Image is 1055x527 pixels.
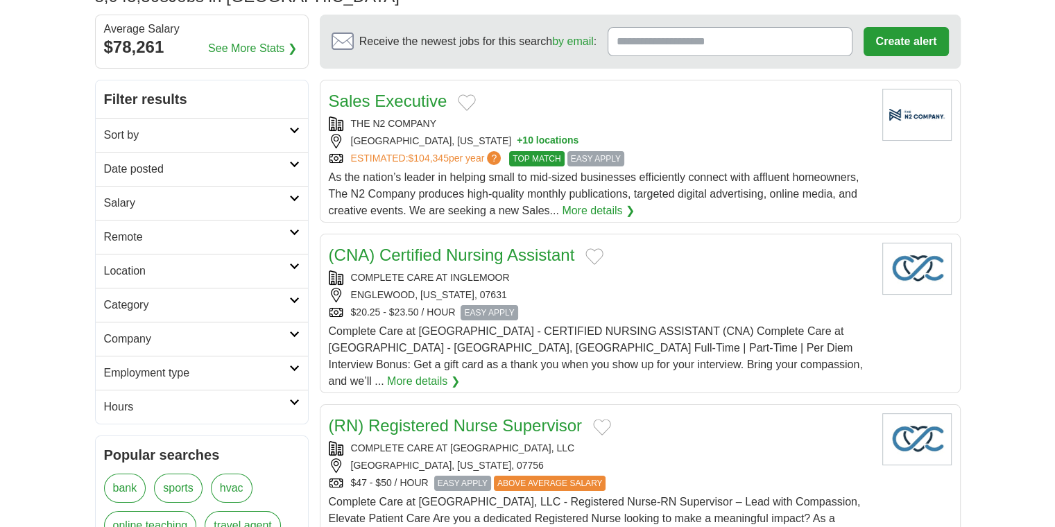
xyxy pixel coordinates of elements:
[96,254,308,288] a: Location
[104,35,300,60] div: $78,261
[882,89,952,141] img: Company logo
[96,152,308,186] a: Date posted
[96,390,308,424] a: Hours
[329,171,859,216] span: As the nation’s leader in helping small to mid-sized businesses efficiently connect with affluent...
[864,27,948,56] button: Create alert
[208,40,297,57] a: See More Stats ❯
[104,444,300,465] h2: Popular searches
[329,92,447,110] a: Sales Executive
[104,474,146,503] a: bank
[104,297,289,313] h2: Category
[517,134,522,148] span: +
[552,35,594,47] a: by email
[329,416,582,435] a: (RN) Registered Nurse Supervisor
[96,118,308,152] a: Sort by
[882,243,952,295] img: Company logo
[329,305,871,320] div: $20.25 - $23.50 / HOUR
[593,419,611,435] button: Add to favorite jobs
[359,33,597,50] span: Receive the newest jobs for this search :
[487,151,501,165] span: ?
[585,248,603,265] button: Add to favorite jobs
[96,80,308,118] h2: Filter results
[494,476,606,491] span: ABOVE AVERAGE SALARY
[96,288,308,322] a: Category
[329,441,871,456] div: COMPLETE CARE AT [GEOGRAPHIC_DATA], LLC
[104,399,289,415] h2: Hours
[408,153,448,164] span: $104,345
[434,476,491,491] span: EASY APPLY
[329,270,871,285] div: COMPLETE CARE AT INGLEMOOR
[567,151,624,166] span: EASY APPLY
[104,195,289,211] h2: Salary
[329,458,871,473] div: [GEOGRAPHIC_DATA], [US_STATE], 07756
[329,288,871,302] div: ENGLEWOOD, [US_STATE], 07631
[351,151,504,166] a: ESTIMATED:$104,345per year?
[96,356,308,390] a: Employment type
[104,229,289,245] h2: Remote
[154,474,203,503] a: sports
[329,116,871,131] div: THE N2 COMPANY
[509,151,564,166] span: TOP MATCH
[96,220,308,254] a: Remote
[517,134,578,148] button: +10 locations
[96,322,308,356] a: Company
[387,373,460,390] a: More details ❯
[329,476,871,491] div: $47 - $50 / HOUR
[96,186,308,220] a: Salary
[562,202,635,219] a: More details ❯
[329,134,871,148] div: [GEOGRAPHIC_DATA], [US_STATE]
[458,94,476,111] button: Add to favorite jobs
[461,305,517,320] span: EASY APPLY
[104,24,300,35] div: Average Salary
[104,365,289,381] h2: Employment type
[104,263,289,279] h2: Location
[329,325,863,387] span: Complete Care at [GEOGRAPHIC_DATA] - CERTIFIED NURSING ASSISTANT (CNA) Complete Care at [GEOGRAPH...
[329,245,575,264] a: (CNA) Certified Nursing Assistant
[211,474,252,503] a: hvac
[104,127,289,144] h2: Sort by
[104,161,289,178] h2: Date posted
[882,413,952,465] img: Company logo
[104,331,289,347] h2: Company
